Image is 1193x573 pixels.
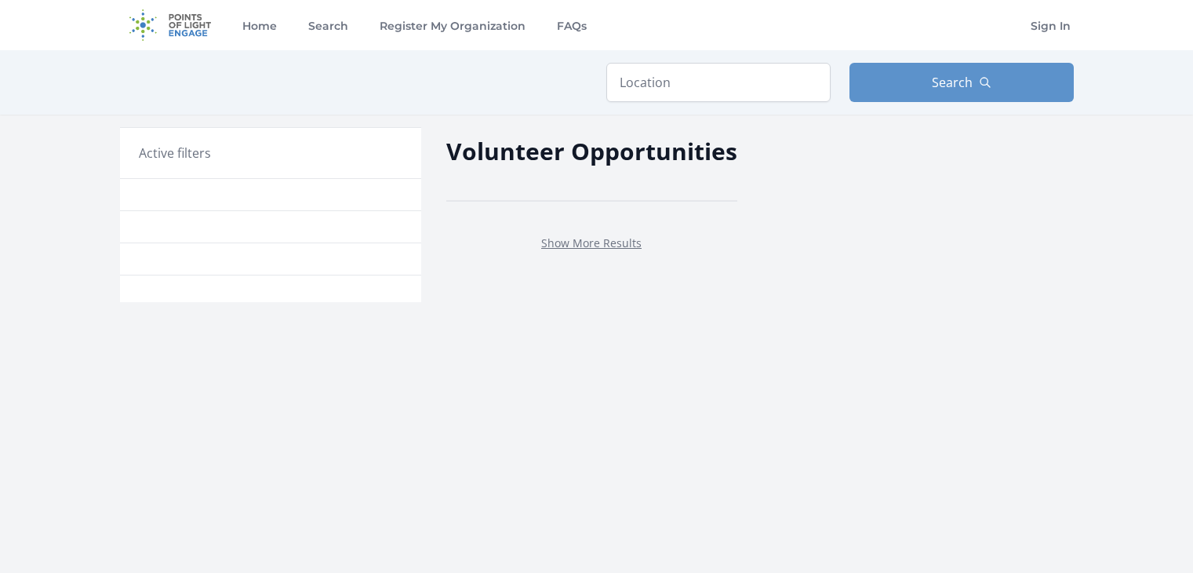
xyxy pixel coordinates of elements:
[541,235,642,250] a: Show More Results
[446,133,737,169] h2: Volunteer Opportunities
[606,63,831,102] input: Location
[932,73,973,92] span: Search
[139,144,211,162] h3: Active filters
[849,63,1074,102] button: Search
